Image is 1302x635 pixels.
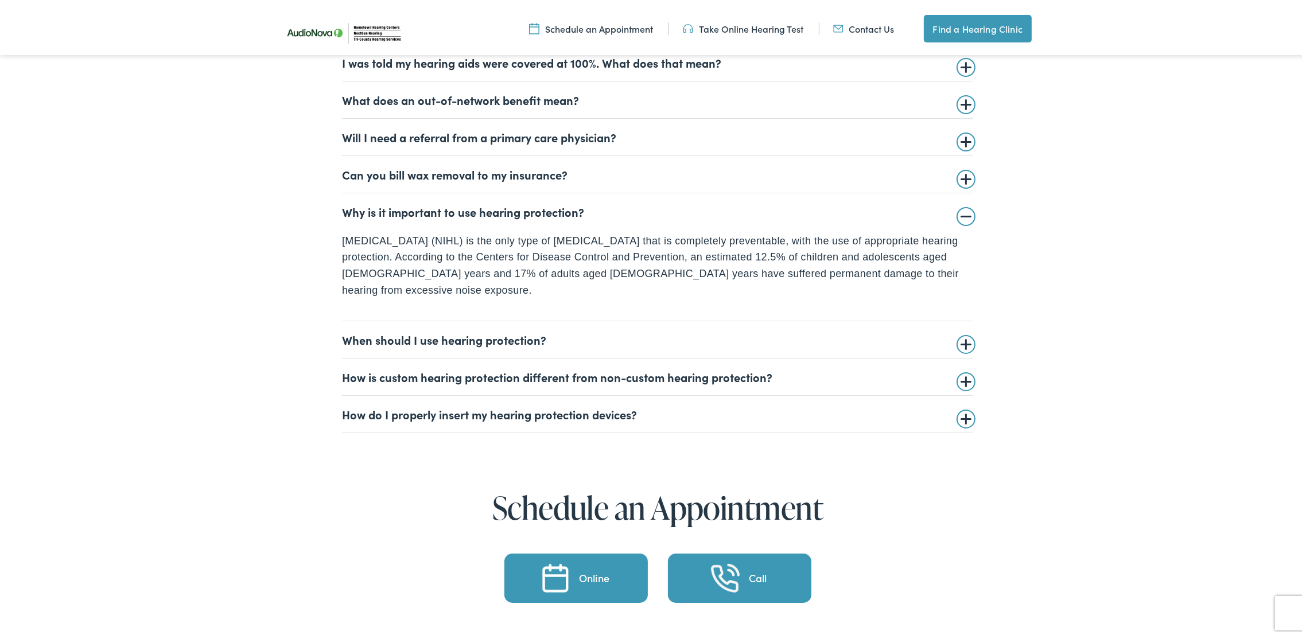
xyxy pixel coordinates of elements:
img: utility icon [683,19,693,32]
a: Take an Online Hearing Test Call [668,550,811,599]
a: Find a Hearing Clinic [924,11,1032,39]
summary: I was told my hearing aids were covered at 100%. What does that mean? [342,52,973,66]
a: Take Online Hearing Test [683,19,803,32]
div: Call [749,570,767,580]
summary: When should I use hearing protection? [342,329,973,343]
img: Take an Online Hearing Test [711,560,740,589]
summary: How is custom hearing protection different from non-custom hearing protection? [342,367,973,380]
summary: Can you bill wax removal to my insurance? [342,164,973,178]
p: [MEDICAL_DATA] (NIHL) is the only type of [MEDICAL_DATA] that is completely preventable, with the... [342,229,973,295]
div: Online [579,570,609,580]
img: utility icon [833,19,844,32]
summary: Will I need a referral from a primary care physician? [342,127,973,141]
summary: How do I properly insert my hearing protection devices? [342,404,973,418]
img: Schedule an Appointment [541,560,570,589]
summary: Why is it important to use hearing protection? [342,201,973,215]
a: Contact Us [833,19,895,32]
summary: What does an out-of-network benefit mean? [342,89,973,103]
a: Schedule an Appointment [529,19,653,32]
a: Schedule an Appointment Online [504,550,648,599]
img: utility icon [529,19,539,32]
